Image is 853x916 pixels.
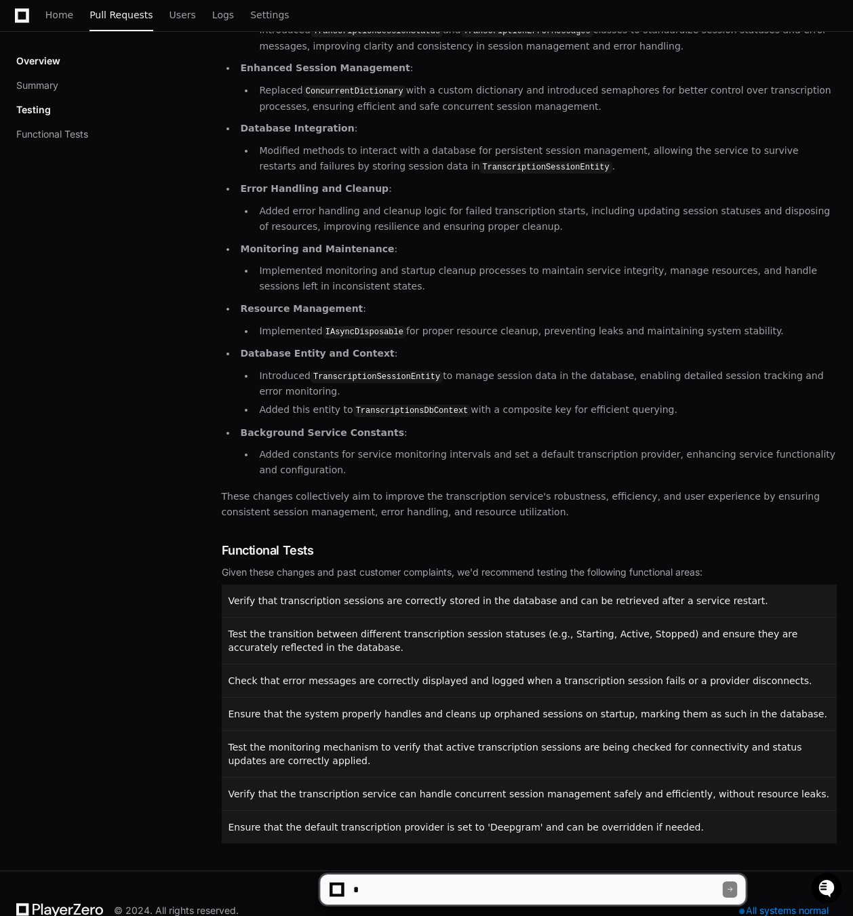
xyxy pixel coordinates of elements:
[810,871,846,908] iframe: Open customer support
[16,127,88,141] button: Functional Tests
[240,243,394,254] strong: Monitoring and Maintenance
[229,789,830,799] span: Verify that the transcription service can handle concurrent session management safely and efficie...
[240,123,354,134] strong: Database Integration
[240,303,363,314] strong: Resource Management
[240,183,389,194] strong: Error Handling and Cleanup
[212,11,234,19] span: Logs
[311,371,443,383] code: TranscriptionSessionEntity
[229,675,812,686] span: Check that error messages are correctly displayed and logged when a transcription session fails o...
[229,742,802,766] span: Test the monitoring mechanism to verify that active transcription sessions are being checked for ...
[16,103,51,117] p: Testing
[229,595,768,606] span: Verify that transcription sessions are correctly stored in the database and can be retrieved afte...
[240,241,837,257] p: :
[479,161,612,174] code: TranscriptionSessionEntity
[240,121,837,136] p: :
[229,709,827,719] span: Ensure that the system properly handles and cleans up orphaned sessions on startup, marking them ...
[229,822,704,833] span: Ensure that the default transcription provider is set to 'Deepgram' and can be overridden if needed.
[255,402,837,418] li: Added this entity to with a composite key for efficient querying.
[222,565,837,579] div: Given these changes and past customer complaints, we'd recommend testing the following functional...
[135,142,164,153] span: Pylon
[323,326,406,338] code: IAsyncDisposable
[240,348,394,359] strong: Database Entity and Context
[240,181,837,197] p: :
[255,368,837,399] li: Introduced to manage session data in the database, enabling detailed session tracking and error m...
[255,22,837,54] li: Introduced and classes to standardize session statuses and error messages, improving clarity and ...
[90,11,153,19] span: Pull Requests
[231,105,247,121] button: Start new chat
[45,11,73,19] span: Home
[46,115,172,125] div: We're available if you need us!
[14,14,41,41] img: PlayerZero
[250,11,289,19] span: Settings
[240,425,837,441] p: :
[255,83,837,114] li: Replaced with a custom dictionary and introduced semaphores for better control over transcription...
[255,203,837,235] li: Added error handling and cleanup logic for failed transcription starts, including updating sessio...
[222,489,837,520] p: These changes collectively aim to improve the transcription service's robustness, efficiency, and...
[46,101,222,115] div: Start new chat
[16,54,60,68] p: Overview
[240,60,837,76] p: :
[255,143,837,174] li: Modified methods to interact with a database for persistent session management, allowing the serv...
[240,427,404,438] strong: Background Service Constants
[255,323,837,340] li: Implemented for proper resource cleanup, preventing leaks and maintaining system stability.
[255,263,837,294] li: Implemented monitoring and startup cleanup processes to maintain service integrity, manage resour...
[14,54,247,76] div: Welcome
[14,101,38,125] img: 1736555170064-99ba0984-63c1-480f-8ee9-699278ef63ed
[303,85,406,98] code: ConcurrentDictionary
[222,541,314,560] span: Functional Tests
[240,62,410,73] strong: Enhanced Session Management
[255,447,837,478] li: Added constants for service monitoring intervals and set a default transcription provider, enhanc...
[240,301,837,317] p: :
[16,79,58,92] button: Summary
[96,142,164,153] a: Powered byPylon
[353,405,471,417] code: TranscriptionsDbContext
[229,629,798,653] span: Test the transition between different transcription session statuses (e.g., Starting, Active, Sto...
[240,346,837,361] p: :
[170,11,196,19] span: Users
